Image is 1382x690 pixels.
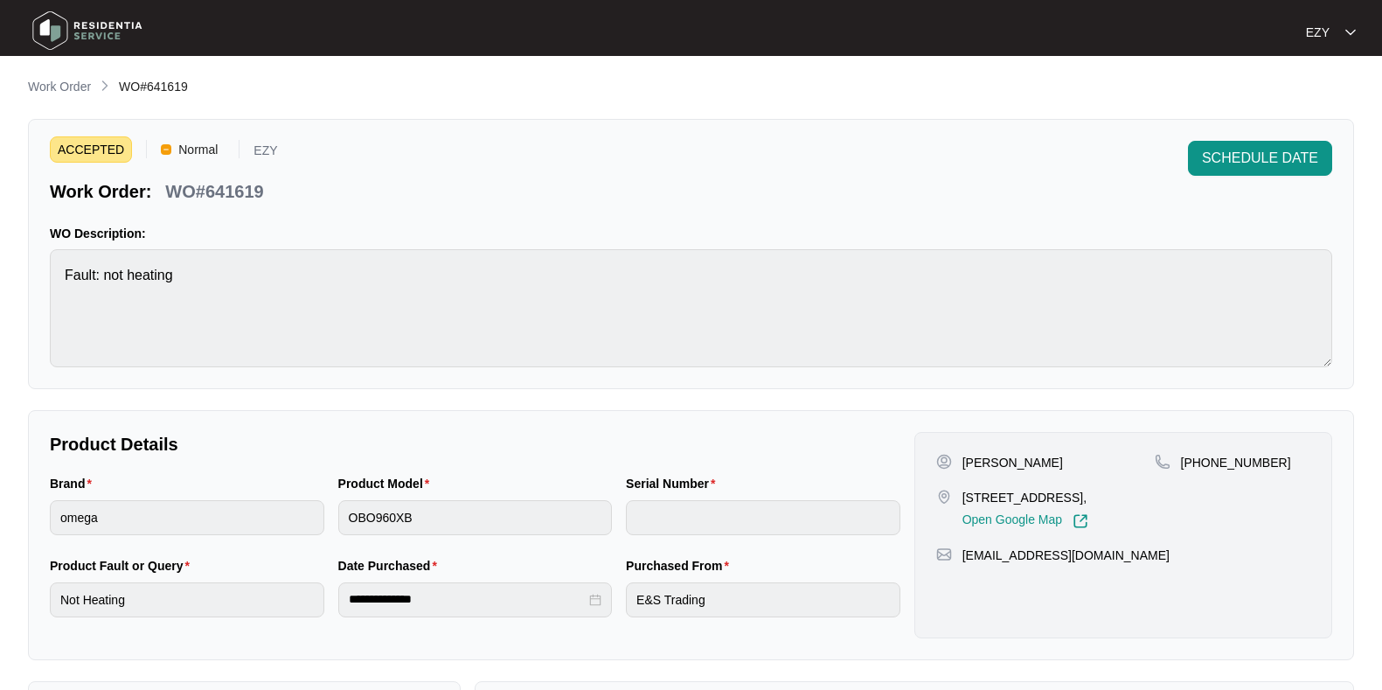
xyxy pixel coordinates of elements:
[338,475,437,492] label: Product Model
[1306,24,1330,41] p: EZY
[98,79,112,93] img: chevron-right
[1188,141,1332,176] button: SCHEDULE DATE
[962,454,1063,471] p: [PERSON_NAME]
[936,489,952,505] img: map-pin
[1181,454,1291,471] p: [PHONE_NUMBER]
[26,4,149,57] img: residentia service logo
[28,78,91,95] p: Work Order
[349,590,587,609] input: Date Purchased
[338,557,444,575] label: Date Purchased
[119,80,188,94] span: WO#641619
[50,475,99,492] label: Brand
[936,454,952,470] img: user-pin
[50,557,197,575] label: Product Fault or Query
[50,582,324,617] input: Product Fault or Query
[626,475,722,492] label: Serial Number
[161,144,171,155] img: Vercel Logo
[253,144,277,163] p: EZY
[1345,28,1356,37] img: dropdown arrow
[50,249,1332,367] textarea: Fault: not heating
[50,225,1332,242] p: WO Description:
[626,500,900,535] input: Serial Number
[50,179,151,204] p: Work Order:
[50,432,900,457] p: Product Details
[50,136,132,163] span: ACCEPTED
[50,500,324,535] input: Brand
[626,582,900,617] input: Purchased From
[962,513,1088,529] a: Open Google Map
[936,547,952,562] img: map-pin
[338,500,613,535] input: Product Model
[1155,454,1170,470] img: map-pin
[24,78,94,97] a: Work Order
[165,179,263,204] p: WO#641619
[626,557,736,575] label: Purchased From
[1073,513,1088,529] img: Link-External
[962,489,1088,506] p: [STREET_ADDRESS],
[1202,148,1318,169] span: SCHEDULE DATE
[171,136,225,163] span: Normal
[962,547,1170,564] p: [EMAIL_ADDRESS][DOMAIN_NAME]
